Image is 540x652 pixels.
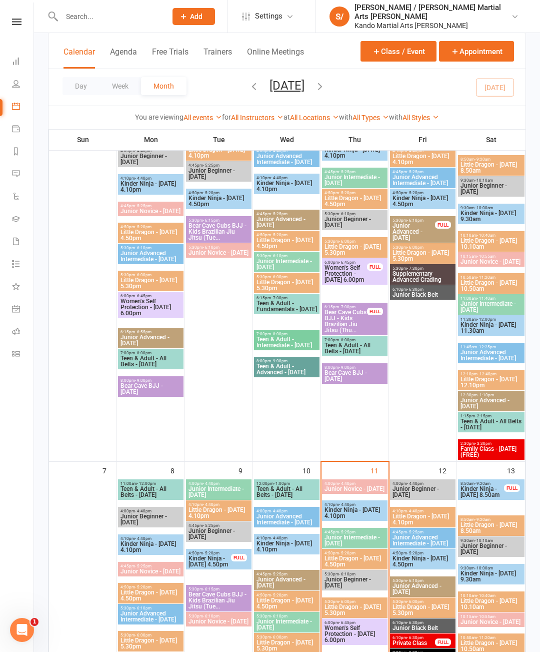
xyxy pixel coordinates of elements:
[203,523,219,528] span: - 5:25pm
[188,528,249,540] span: Junior Beginner - [DATE]
[460,517,522,522] span: 8:50am
[183,114,222,122] a: All events
[339,365,355,370] span: - 9:00pm
[135,149,151,153] span: - 4:40pm
[460,206,522,210] span: 9:30am
[256,254,317,258] span: 5:30pm
[460,446,522,458] span: Family Class - [DATE] (FREE)
[188,486,249,498] span: Junior Intermediate - [DATE]
[339,338,355,342] span: - 8:00pm
[460,317,522,322] span: 11:30am
[392,245,453,250] span: 5:30pm
[203,47,232,69] button: Trainers
[392,534,453,546] span: Junior Advanced Intermediate - [DATE]
[269,79,304,93] button: [DATE]
[389,129,457,150] th: Fri
[135,204,151,208] span: - 5:25pm
[238,462,252,478] div: 9
[460,486,504,498] span: Kinder Ninja - [DATE] 8.50am
[62,77,99,95] button: Day
[460,183,522,195] span: Junior Beginner - [DATE]
[324,212,385,216] span: 5:30pm
[247,47,304,69] button: Online Meetings
[460,259,522,265] span: Junior Novice - [DATE]
[392,223,435,241] span: Junior Advanced - [DATE]
[256,576,317,588] span: Junior Advanced - [DATE]
[392,174,453,186] span: Junior Advanced Intermediate - [DATE]
[367,308,383,315] div: FULL
[392,530,453,534] span: 4:45pm
[271,593,287,597] span: - 5:20pm
[188,218,249,223] span: 5:30pm
[339,530,355,534] span: - 5:25pm
[152,47,188,69] button: Free Trials
[10,618,34,642] iframe: Intercom live chat
[507,462,525,478] div: 13
[392,486,453,498] span: Junior Beginner - [DATE]
[407,170,423,174] span: - 5:25pm
[203,502,219,507] span: - 4:40pm
[256,536,317,540] span: 4:10pm
[324,260,367,265] span: 6:00pm
[120,149,181,153] span: 4:00pm
[324,502,385,507] span: 4:10pm
[271,509,287,513] span: - 4:40pm
[135,351,151,355] span: - 8:00pm
[271,176,287,180] span: - 4:40pm
[203,481,219,486] span: - 4:40pm
[271,275,287,279] span: - 6:00pm
[438,462,456,478] div: 12
[324,530,385,534] span: 4:45pm
[271,332,287,336] span: - 8:00pm
[352,114,389,122] a: All Types
[99,77,141,95] button: Week
[120,229,181,241] span: Little Dragon - [DATE] 4.50pm
[324,370,385,382] span: Bear Cave BJJ - [DATE]
[460,397,522,409] span: Junior Advanced - [DATE]
[460,566,522,570] span: 9:30am
[12,96,34,119] a: Calendar
[12,51,34,74] a: Dashboard
[407,481,423,486] span: - 4:40pm
[460,372,522,376] span: 12:10pm
[324,191,385,195] span: 4:50pm
[477,275,495,280] span: - 11:20am
[477,254,495,259] span: - 10:55am
[389,113,402,121] strong: with
[339,481,355,486] span: - 4:40pm
[120,225,181,229] span: 4:50pm
[392,292,453,298] span: Junior Black Belt
[120,513,181,525] span: Junior Beginner - [DATE]
[256,149,317,153] span: 4:00pm
[120,250,181,262] span: Junior Advanced Intermediate - [DATE]
[256,296,317,300] span: 6:15pm
[256,237,317,249] span: Little Dragon - [DATE] 4.50pm
[188,195,249,207] span: Kinder Ninja - [DATE] 4.50pm
[367,263,383,271] div: FULL
[407,509,423,513] span: - 4:40pm
[475,441,491,446] span: - 3:30pm
[324,486,385,492] span: Junior Novice - [DATE]
[49,129,117,150] th: Sun
[339,572,355,576] span: - 6:10pm
[203,191,219,195] span: - 5:20pm
[339,191,355,195] span: - 5:20pm
[407,245,423,250] span: - 6:00pm
[102,462,116,478] div: 7
[339,551,355,555] span: - 5:20pm
[12,141,34,164] a: Reports
[110,47,137,69] button: Agenda
[135,294,151,298] span: - 6:45pm
[460,233,522,238] span: 10:10am
[302,462,320,478] div: 10
[392,513,453,525] span: Little Dragon - [DATE] 4.10pm
[135,273,151,277] span: - 6:00pm
[256,212,317,216] span: 4:45pm
[256,275,317,279] span: 5:30pm
[188,223,249,241] span: Bear Cave Cubs BJJ - Kids Brazilian Jiu Jitsu (Tue...
[460,157,522,162] span: 8:50am
[460,570,522,582] span: Kinder Ninja - [DATE] 9.30am
[12,321,34,344] a: Roll call kiosk mode
[460,296,522,301] span: 11:00am
[407,149,423,153] span: - 4:40pm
